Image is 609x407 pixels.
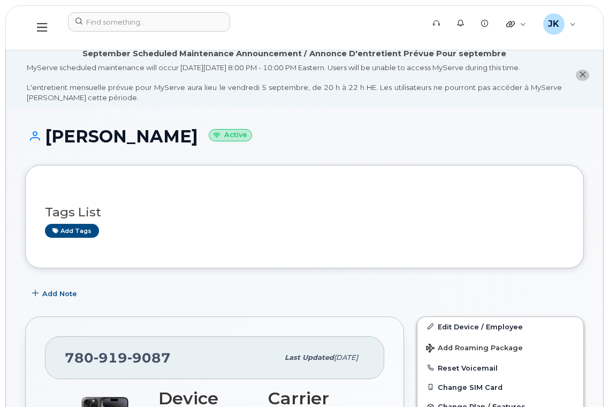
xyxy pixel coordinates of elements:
[209,129,252,141] small: Active
[25,127,584,146] h1: [PERSON_NAME]
[417,358,583,378] button: Reset Voicemail
[417,378,583,397] button: Change SIM Card
[285,353,334,361] span: Last updated
[25,284,86,304] button: Add Note
[426,344,523,354] span: Add Roaming Package
[82,48,506,59] div: September Scheduled Maintenance Announcement / Annonce D'entretient Prévue Pour septembre
[45,206,564,219] h3: Tags List
[417,317,583,336] a: Edit Device / Employee
[45,224,99,237] a: Add tags
[417,336,583,358] button: Add Roaming Package
[42,289,77,299] span: Add Note
[94,350,127,366] span: 919
[127,350,171,366] span: 9087
[65,350,171,366] span: 780
[576,70,589,81] button: close notification
[27,63,562,102] div: MyServe scheduled maintenance will occur [DATE][DATE] 8:00 PM - 10:00 PM Eastern. Users will be u...
[334,353,358,361] span: [DATE]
